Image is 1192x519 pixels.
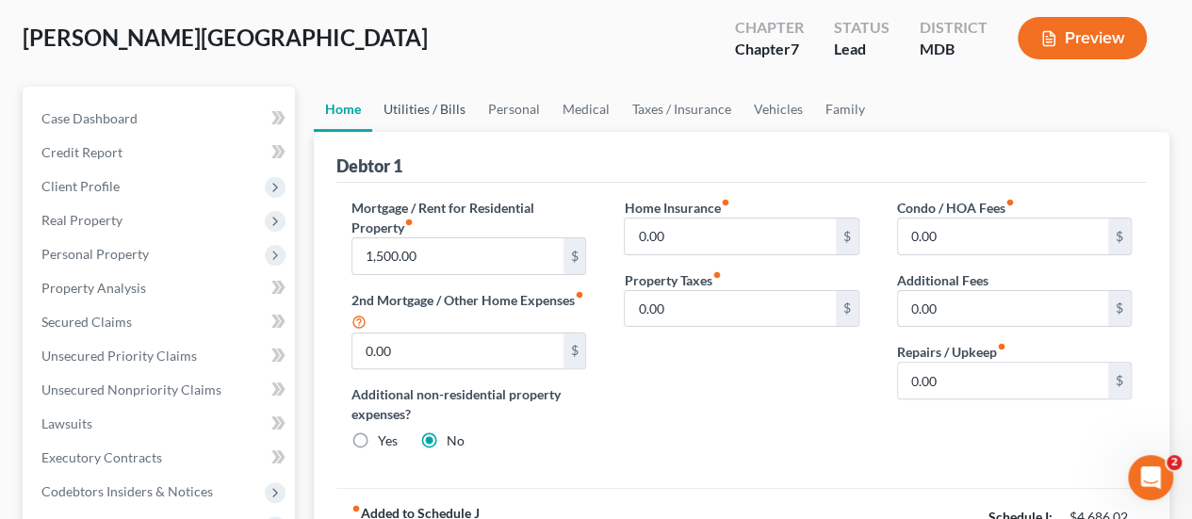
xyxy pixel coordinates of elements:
label: Condo / HOA Fees [897,198,1015,218]
span: Secured Claims [41,314,132,330]
a: Personal [477,87,551,132]
div: $ [1108,363,1131,398]
input: -- [625,219,835,254]
input: -- [625,291,835,327]
span: Client Profile [41,178,120,194]
i: fiber_manual_record [575,290,584,300]
div: Debtor 1 [336,154,402,177]
i: fiber_manual_record [1005,198,1015,207]
a: Property Analysis [26,271,295,305]
i: fiber_manual_record [720,198,729,207]
a: Executory Contracts [26,441,295,475]
label: Mortgage / Rent for Residential Property [351,198,586,237]
label: Repairs / Upkeep [897,342,1006,362]
span: Executory Contracts [41,449,162,465]
div: $ [836,219,858,254]
a: Vehicles [743,87,814,132]
label: Home Insurance [624,198,729,218]
label: Property Taxes [624,270,721,290]
label: 2nd Mortgage / Other Home Expenses [351,290,586,332]
div: $ [1108,219,1131,254]
span: Unsecured Priority Claims [41,348,197,364]
i: fiber_manual_record [351,504,361,513]
div: Chapter [735,17,804,39]
span: Credit Report [41,144,122,160]
a: Home [314,87,372,132]
span: 2 [1167,455,1182,470]
i: fiber_manual_record [711,270,721,280]
span: Real Property [41,212,122,228]
i: fiber_manual_record [997,342,1006,351]
div: Lead [834,39,890,60]
a: Taxes / Insurance [621,87,743,132]
a: Credit Report [26,136,295,170]
input: -- [898,363,1108,398]
a: Unsecured Nonpriority Claims [26,373,295,407]
label: No [447,431,465,450]
button: Preview [1018,17,1147,59]
span: Lawsuits [41,415,92,431]
a: Lawsuits [26,407,295,441]
input: -- [352,238,563,274]
span: Personal Property [41,246,149,262]
span: 7 [791,40,799,57]
i: fiber_manual_record [404,218,414,227]
input: -- [898,291,1108,327]
div: $ [1108,291,1131,327]
label: Additional non-residential property expenses? [351,384,586,424]
span: [PERSON_NAME][GEOGRAPHIC_DATA] [23,24,428,51]
div: $ [563,333,586,369]
input: -- [352,333,563,369]
div: Chapter [735,39,804,60]
div: $ [836,291,858,327]
iframe: Intercom live chat [1128,455,1173,500]
a: Utilities / Bills [372,87,477,132]
span: Property Analysis [41,280,146,296]
input: -- [898,219,1108,254]
span: Codebtors Insiders & Notices [41,483,213,499]
div: Status [834,17,890,39]
div: $ [563,238,586,274]
div: MDB [920,39,988,60]
label: Yes [378,431,398,450]
a: Unsecured Priority Claims [26,339,295,373]
label: Additional Fees [897,270,988,290]
a: Family [814,87,876,132]
span: Unsecured Nonpriority Claims [41,381,221,397]
a: Secured Claims [26,305,295,339]
a: Case Dashboard [26,102,295,136]
a: Medical [551,87,621,132]
div: District [920,17,988,39]
span: Case Dashboard [41,110,138,126]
